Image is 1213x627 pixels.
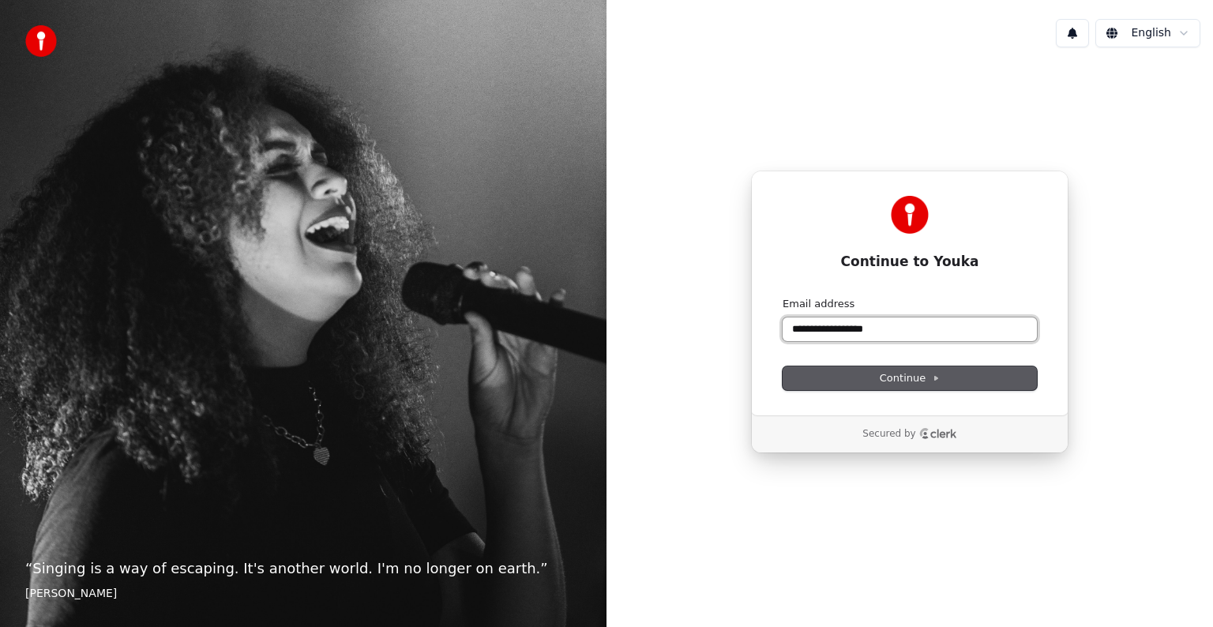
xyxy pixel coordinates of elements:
[783,366,1037,390] button: Continue
[25,25,57,57] img: youka
[919,428,957,439] a: Clerk logo
[880,371,940,385] span: Continue
[862,428,915,441] p: Secured by
[783,297,854,311] label: Email address
[25,558,581,580] p: “ Singing is a way of escaping. It's another world. I'm no longer on earth. ”
[891,196,929,234] img: Youka
[25,586,581,602] footer: [PERSON_NAME]
[783,253,1037,272] h1: Continue to Youka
